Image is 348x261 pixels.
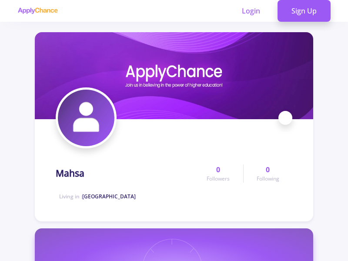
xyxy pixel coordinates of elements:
[82,193,136,200] span: [GEOGRAPHIC_DATA]
[58,90,114,146] img: Mahsaavatar
[35,32,313,119] img: Mahsacover image
[216,164,220,175] span: 0
[194,164,243,183] a: 0Followers
[243,164,292,183] a: 0Following
[56,168,84,179] h1: Mahsa
[266,164,270,175] span: 0
[17,7,58,14] img: applychance logo text only
[207,175,230,183] span: Followers
[257,175,279,183] span: Following
[59,193,136,200] span: Living in :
